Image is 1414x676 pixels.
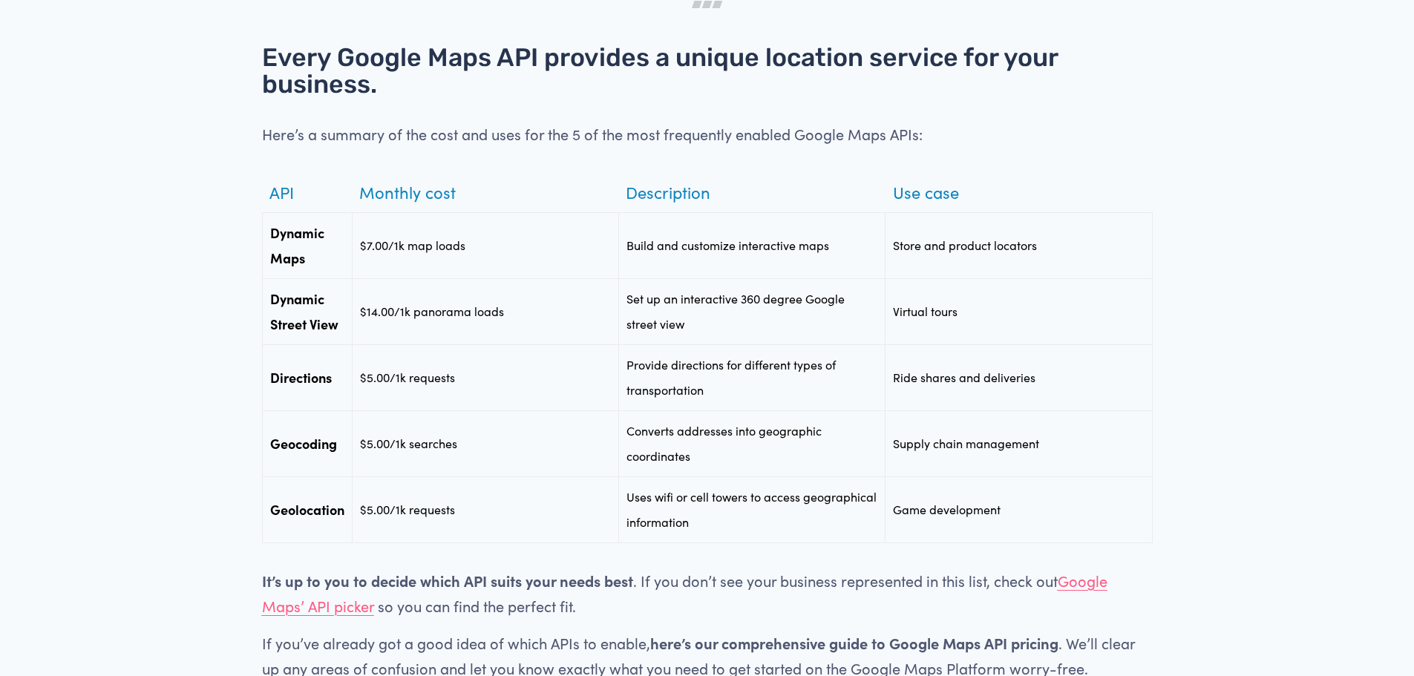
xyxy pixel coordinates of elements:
td: $14.00/1k panorama loads [352,278,618,344]
strong: here’s our comprehensive guide to Google Maps API pricing [650,633,1058,653]
th: API [262,172,352,213]
td: Ride shares and deliveries [886,344,1152,410]
td: Supply chain management [886,410,1152,476]
td: Set up an interactive 360 degree Google street view [618,278,885,344]
strong: Directions [270,368,332,387]
td: Build and customize interactive maps [618,212,885,278]
strong: Geocoding [270,434,337,453]
th: Description [618,172,885,213]
strong: Dynamic Street View [270,289,338,333]
h2: Every Google Maps API provides a unique location service for your business. [262,45,1153,97]
strong: Geolocation [270,500,344,519]
td: Game development [886,476,1152,542]
td: Virtual tours [886,278,1152,344]
td: $5.00/1k searches [352,410,618,476]
a: Google Maps’ API picker [262,571,1107,616]
th: Monthly cost [352,172,618,213]
th: Use case [886,172,1152,213]
p: Here’s a summary of the cost and uses for the 5 of the most frequently enabled Google Maps APIs: [262,122,1153,147]
td: $5.00/1k requests [352,476,618,542]
p: . If you don’t see your business represented in this list, check out so you can find the perfect ... [262,568,1153,619]
td: $7.00/1k map loads [352,212,618,278]
td: Store and product locators [886,212,1152,278]
td: $5.00/1k requests [352,344,618,410]
td: Uses wifi or cell towers to access geographical information [618,476,885,542]
strong: It’s up to you to decide which API suits your needs best [262,571,633,591]
td: Provide directions for different types of transportation [618,344,885,410]
strong: Dynamic Maps [270,223,324,267]
td: Converts addresses into geographic coordinates [618,410,885,476]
